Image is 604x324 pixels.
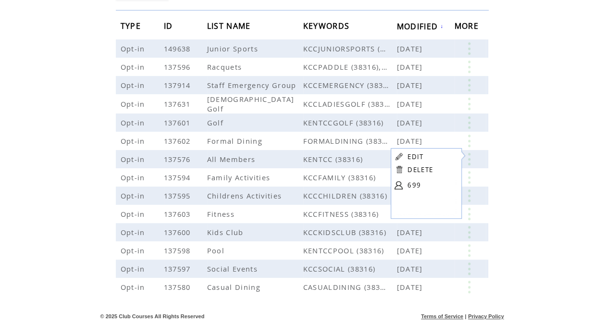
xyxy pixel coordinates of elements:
[397,44,425,53] span: [DATE]
[207,173,273,182] span: Family Activities
[303,44,397,53] span: KCCJUNIORSPORTS (38316)
[465,313,466,319] span: |
[164,246,193,255] span: 137598
[397,282,425,292] span: [DATE]
[121,227,148,237] span: Opt-in
[303,62,397,72] span: KCCPADDLE (38316),KCCRACQUET (38316),KCCTENNIS (38316)
[407,152,423,161] a: EDIT
[207,191,284,200] span: Childrens Activities
[407,178,456,192] a: 699
[303,23,352,29] a: KEYWORDS
[397,80,425,90] span: [DATE]
[303,80,397,90] span: KCCEMERGENCY (38316)
[121,282,148,292] span: Opt-in
[121,246,148,255] span: Opt-in
[121,154,148,164] span: Opt-in
[397,136,425,146] span: [DATE]
[207,209,237,219] span: Fitness
[207,154,258,164] span: All Members
[207,94,295,113] span: [DEMOGRAPHIC_DATA] Golf
[207,18,253,36] span: LIST NAME
[303,246,397,255] span: KENTCCPOOL (38316)
[397,246,425,255] span: [DATE]
[207,227,246,237] span: Kids Club
[207,282,263,292] span: Casual Dining
[121,136,148,146] span: Opt-in
[121,99,148,109] span: Opt-in
[121,44,148,53] span: Opt-in
[164,154,193,164] span: 137576
[207,80,299,90] span: Staff Emergency Group
[164,80,193,90] span: 137914
[303,282,397,292] span: CASUALDINING (38316)
[207,44,260,53] span: Junior Sports
[121,264,148,274] span: Opt-in
[164,227,193,237] span: 137600
[303,154,397,164] span: KENTCC (38316)
[164,23,175,29] a: ID
[207,136,265,146] span: Formal Dining
[397,23,444,29] a: MODIFIED↓
[455,18,481,36] span: MORE
[303,227,397,237] span: KCCKIDSCLUB (38316)
[121,62,148,72] span: Opt-in
[207,62,245,72] span: Racquets
[303,264,397,274] span: KCCSOCIAL (38316)
[121,209,148,219] span: Opt-in
[421,313,463,319] a: Terms of Service
[121,23,143,29] a: TYPE
[164,173,193,182] span: 137594
[164,99,193,109] span: 137631
[397,62,425,72] span: [DATE]
[303,18,352,36] span: KEYWORDS
[121,191,148,200] span: Opt-in
[303,118,397,127] span: KENTCCGOLF (38316)
[303,173,397,182] span: KCCFAMILY (38316)
[164,191,193,200] span: 137595
[121,118,148,127] span: Opt-in
[164,282,193,292] span: 137580
[164,209,193,219] span: 137603
[164,62,193,72] span: 137596
[100,313,205,319] span: © 2025 Club Courses All Rights Reserved
[207,23,253,29] a: LIST NAME
[121,173,148,182] span: Opt-in
[164,264,193,274] span: 137597
[164,18,175,36] span: ID
[303,99,397,109] span: KCCLADIESGOLF (38316)
[468,313,504,319] a: Privacy Policy
[397,19,441,37] span: MODIFIED
[164,118,193,127] span: 137601
[397,118,425,127] span: [DATE]
[397,99,425,109] span: [DATE]
[303,191,397,200] span: KCCCHILDREN (38316)
[207,118,226,127] span: Golf
[207,264,260,274] span: Social Events
[303,136,397,146] span: FORMALDINING (38316)
[164,136,193,146] span: 137602
[397,264,425,274] span: [DATE]
[164,44,193,53] span: 149638
[121,80,148,90] span: Opt-in
[303,209,397,219] span: KCCFITNESS (38316)
[407,165,433,174] a: DELETE
[121,18,143,36] span: TYPE
[207,246,227,255] span: Pool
